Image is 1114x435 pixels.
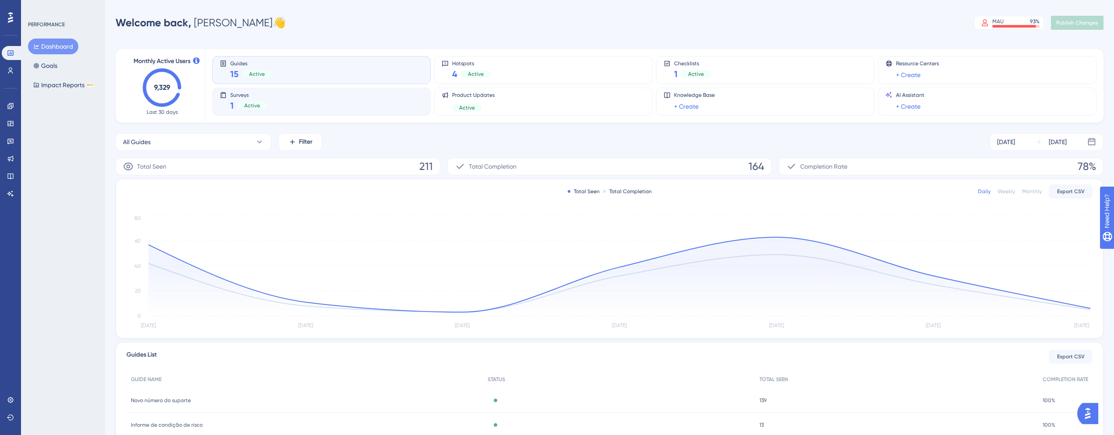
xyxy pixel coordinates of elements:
[674,60,711,66] span: Checklists
[1043,421,1055,428] span: 100%
[488,376,505,383] span: STATUS
[1049,350,1093,364] button: Export CSV
[997,137,1015,147] div: [DATE]
[1049,184,1093,198] button: Export CSV
[230,60,272,66] span: Guides
[230,92,267,98] span: Surveys
[759,376,788,383] span: TOTAL SEEN
[452,92,495,99] span: Product Updates
[147,109,178,116] span: Last 30 days
[230,99,234,112] span: 1
[1049,137,1067,147] div: [DATE]
[800,161,847,172] span: Completion Rate
[278,133,322,151] button: Filter
[1057,188,1085,195] span: Export CSV
[1022,188,1042,195] div: Monthly
[116,133,271,151] button: All Guides
[86,83,94,87] div: BETA
[896,60,939,67] span: Resource Centers
[978,188,991,195] div: Daily
[249,71,265,78] span: Active
[674,68,678,80] span: 1
[749,159,764,173] span: 164
[1074,322,1089,329] tspan: [DATE]
[452,68,457,80] span: 4
[603,188,652,195] div: Total Completion
[1051,16,1103,30] button: Publish Changes
[28,39,78,54] button: Dashboard
[1030,18,1040,25] div: 93 %
[134,215,141,221] tspan: 80
[299,137,313,147] span: Filter
[123,137,151,147] span: All Guides
[1043,376,1088,383] span: COMPLETION RATE
[127,350,157,364] span: Guides List
[298,322,313,329] tspan: [DATE]
[131,397,191,404] span: Novo número do suporte
[116,16,286,30] div: [PERSON_NAME] 👋
[135,238,141,244] tspan: 60
[134,263,141,269] tspan: 40
[28,77,99,93] button: Impact ReportsBETA
[769,322,784,329] tspan: [DATE]
[137,161,166,172] span: Total Seen
[688,71,704,78] span: Active
[1057,353,1085,360] span: Export CSV
[452,60,491,66] span: Hotspots
[459,104,475,111] span: Active
[134,56,190,67] span: Monthly Active Users
[141,322,156,329] tspan: [DATE]
[116,16,191,29] span: Welcome back,
[998,188,1015,195] div: Weekly
[1077,400,1103,427] iframe: UserGuiding AI Assistant Launcher
[568,188,600,195] div: Total Seen
[469,161,517,172] span: Total Completion
[135,288,141,294] tspan: 20
[131,421,203,428] span: Informe de condição de risco
[674,92,715,99] span: Knowledge Base
[992,18,1004,25] div: MAU
[244,102,260,109] span: Active
[131,376,162,383] span: GUIDE NAME
[154,83,170,92] text: 9,329
[28,21,65,28] div: PERFORMANCE
[419,159,433,173] span: 211
[1043,397,1055,404] span: 100%
[1078,159,1096,173] span: 78%
[896,70,921,80] a: + Create
[896,92,924,99] span: AI Assistant
[926,322,941,329] tspan: [DATE]
[612,322,627,329] tspan: [DATE]
[137,313,141,319] tspan: 0
[230,68,239,80] span: 15
[896,101,921,112] a: + Create
[1056,19,1098,26] span: Publish Changes
[468,71,484,78] span: Active
[21,2,55,13] span: Need Help?
[674,101,699,112] a: + Create
[28,58,63,74] button: Goals
[759,421,764,428] span: 13
[455,322,470,329] tspan: [DATE]
[759,397,766,404] span: 139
